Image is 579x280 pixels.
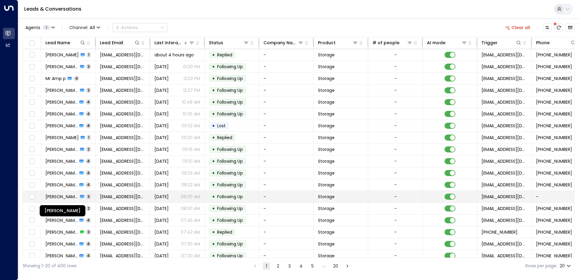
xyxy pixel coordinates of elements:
[217,99,243,105] span: Following Up
[28,228,36,236] span: Toggle select row
[100,64,146,70] span: RichardRoss@outlook.com
[318,253,335,259] span: Storage
[45,111,78,117] span: Nick Doherty
[332,262,339,270] button: Go to page 20
[28,63,36,71] span: Toggle select row
[85,170,91,175] span: 4
[25,25,40,30] span: Agents
[181,241,200,247] p: 07:30 AM
[100,158,146,164] span: amybeccalou93@gmail.com
[45,75,66,82] span: Mr Amp p
[318,217,335,223] span: Storage
[212,50,215,60] div: •
[212,156,215,166] div: •
[481,253,527,259] span: leads@space-station.co.uk
[318,99,335,105] span: Storage
[154,99,169,105] span: Yesterday
[212,192,215,202] div: •
[209,39,223,46] div: Status
[154,194,169,200] span: Yesterday
[318,182,335,188] span: Storage
[181,194,200,200] p: 08:00 AM
[318,123,335,129] span: Storage
[217,135,232,141] span: Replied
[427,39,467,46] div: AI mode
[481,158,527,164] span: leads@space-station.co.uk
[481,146,527,152] span: leads@space-station.co.uk
[181,123,200,129] p: 09:32 AM
[154,253,169,259] span: Yesterday
[217,241,243,247] span: Following Up
[259,155,314,167] td: -
[536,146,572,152] span: +447540193552
[394,99,397,105] div: -
[394,253,397,259] div: -
[481,205,527,212] span: leads@space-station.co.uk
[154,205,169,212] span: Yesterday
[154,241,169,247] span: Yesterday
[536,39,576,46] div: Phone
[154,64,169,70] span: Yesterday
[481,39,498,46] div: Trigger
[394,229,397,235] div: -
[481,99,527,105] span: leads@space-station.co.uk
[536,99,572,105] span: +447864971066
[536,170,572,176] span: +447850566545
[45,146,78,152] span: Paul Jarvis
[259,203,314,214] td: -
[536,241,572,247] span: +447596594935
[28,217,36,224] span: Toggle select row
[536,75,572,82] span: +447754494635
[85,99,91,105] span: 4
[86,194,91,199] span: 3
[217,170,243,176] span: Following Up
[309,262,316,270] button: Go to page 5
[154,39,183,46] div: Last Interacted
[28,252,36,260] span: Toggle select row
[394,194,397,200] div: -
[263,39,304,46] div: Company Name
[318,135,335,141] span: Storage
[318,87,335,93] span: Storage
[536,123,572,129] span: +447702110154
[100,52,146,58] span: jsawyer@gmail.com
[154,217,169,223] span: Yesterday
[28,146,36,153] span: Toggle select row
[536,229,572,235] span: +447891818139
[536,253,572,259] span: +447790651392
[181,205,200,212] p: 08:00 AM
[297,262,305,270] button: Go to page 4
[209,39,249,46] div: Status
[45,123,78,129] span: Asnan Rafiq
[100,253,146,259] span: dj_uk2000uk@yahoo.co.uk
[45,135,79,141] span: Koko Quaye
[183,111,200,117] p: 10:05 AM
[318,158,335,164] span: Storage
[251,262,351,270] nav: pagination navigation
[113,23,167,32] button: Actions
[24,5,81,12] a: Leads & Conversations
[394,182,397,188] div: -
[85,123,91,128] span: 4
[318,75,335,82] span: Storage
[45,170,78,176] span: Suzy Putt
[212,168,215,178] div: •
[28,110,36,118] span: Toggle select row
[212,215,215,225] div: •
[74,76,79,81] span: 4
[427,39,445,46] div: AI mode
[45,253,78,259] span: Richard Spires
[536,64,572,70] span: +447500150678
[28,240,36,248] span: Toggle select row
[543,23,551,32] button: Customize
[100,194,146,200] span: vlscargill@hotmail.com
[100,39,140,46] div: Lead Email
[536,52,572,58] span: +447205771244
[28,87,36,94] span: Toggle select row
[318,205,335,212] span: Storage
[85,111,91,116] span: 4
[183,87,200,93] p: 12:27 PM
[154,52,194,58] span: about 4 hours ago
[525,263,557,269] label: Rows per page:
[259,250,314,262] td: -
